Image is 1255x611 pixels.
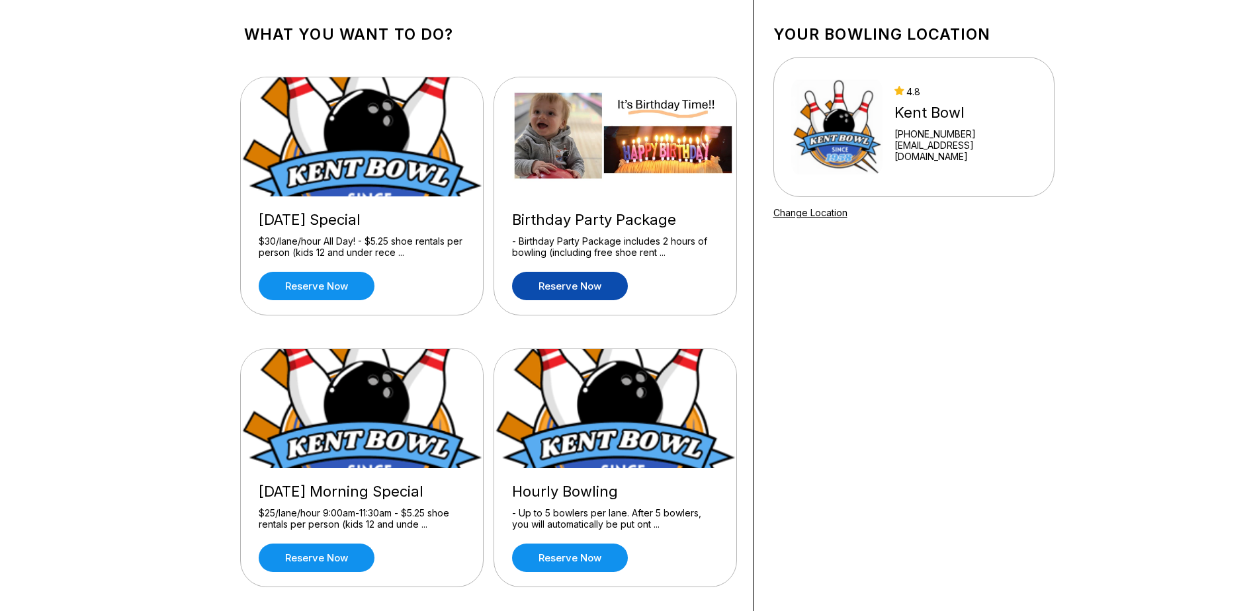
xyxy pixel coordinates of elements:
[512,483,718,501] div: Hourly Bowling
[259,544,374,572] a: Reserve now
[259,483,465,501] div: [DATE] Morning Special
[894,104,1036,122] div: Kent Bowl
[512,211,718,229] div: Birthday Party Package
[494,349,738,468] img: Hourly Bowling
[512,272,628,300] a: Reserve now
[512,507,718,530] div: - Up to 5 bowlers per lane. After 5 bowlers, you will automatically be put ont ...
[512,544,628,572] a: Reserve now
[259,272,374,300] a: Reserve now
[894,140,1036,162] a: [EMAIL_ADDRESS][DOMAIN_NAME]
[773,25,1055,44] h1: Your bowling location
[791,77,883,177] img: Kent Bowl
[241,77,484,196] img: Wednesday Special
[773,207,847,218] a: Change Location
[259,211,465,229] div: [DATE] Special
[512,235,718,259] div: - Birthday Party Package includes 2 hours of bowling (including free shoe rent ...
[259,507,465,530] div: $25/lane/hour 9:00am-11:30am - $5.25 shoe rentals per person (kids 12 and unde ...
[244,25,733,44] h1: What you want to do?
[241,349,484,468] img: Sunday Morning Special
[894,128,1036,140] div: [PHONE_NUMBER]
[259,235,465,259] div: $30/lane/hour All Day! - $5.25 shoe rentals per person (kids 12 and under rece ...
[494,77,738,196] img: Birthday Party Package
[894,86,1036,97] div: 4.8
